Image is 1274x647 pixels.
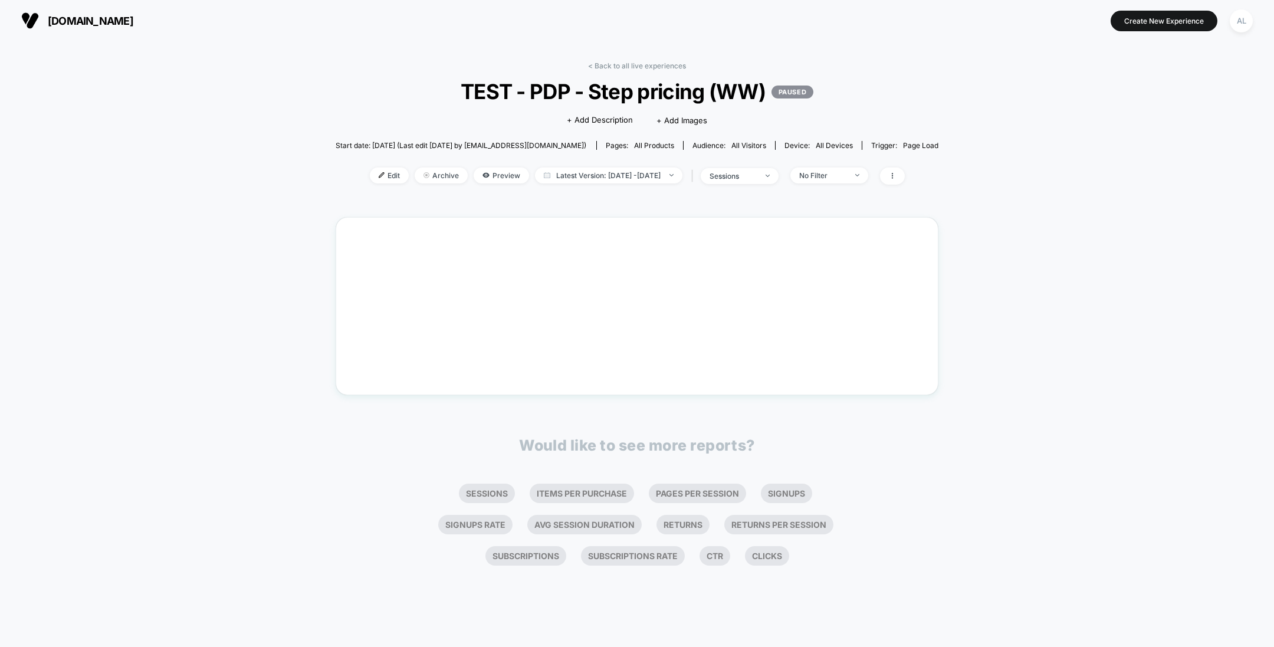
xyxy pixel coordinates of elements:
span: TEST - PDP - Step pricing (WW) [366,79,908,104]
li: Subscriptions [485,546,566,566]
li: Clicks [745,546,789,566]
button: AL [1226,9,1256,33]
img: end [766,175,770,177]
span: all products [634,141,674,150]
div: Trigger: [871,141,938,150]
li: Pages Per Session [649,484,746,503]
li: Items Per Purchase [530,484,634,503]
button: Create New Experience [1111,11,1217,31]
span: all devices [816,141,853,150]
span: | [688,168,701,185]
span: Edit [370,168,409,183]
span: Preview [474,168,529,183]
button: [DOMAIN_NAME] [18,11,137,30]
li: Subscriptions Rate [581,546,685,566]
img: edit [379,172,385,178]
div: Audience: [692,141,766,150]
p: Would like to see more reports? [519,436,755,454]
img: Visually logo [21,12,39,29]
li: Returns Per Session [724,515,833,534]
span: [DOMAIN_NAME] [48,15,133,27]
li: Sessions [459,484,515,503]
img: end [855,174,859,176]
a: < Back to all live experiences [588,61,686,70]
p: PAUSED [771,86,813,98]
li: Signups [761,484,812,503]
li: Signups Rate [438,515,513,534]
span: Start date: [DATE] (Last edit [DATE] by [EMAIL_ADDRESS][DOMAIN_NAME]) [336,141,586,150]
div: No Filter [799,171,846,180]
span: Latest Version: [DATE] - [DATE] [535,168,682,183]
div: AL [1230,9,1253,32]
div: Pages: [606,141,674,150]
span: Page Load [903,141,938,150]
li: Returns [656,515,710,534]
span: + Add Description [567,114,633,126]
img: end [669,174,674,176]
li: Ctr [700,546,730,566]
span: All Visitors [731,141,766,150]
li: Avg Session Duration [527,515,642,534]
span: Device: [775,141,862,150]
span: Archive [415,168,468,183]
div: sessions [710,172,757,180]
span: + Add Images [656,116,707,125]
img: end [423,172,429,178]
img: calendar [544,172,550,178]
